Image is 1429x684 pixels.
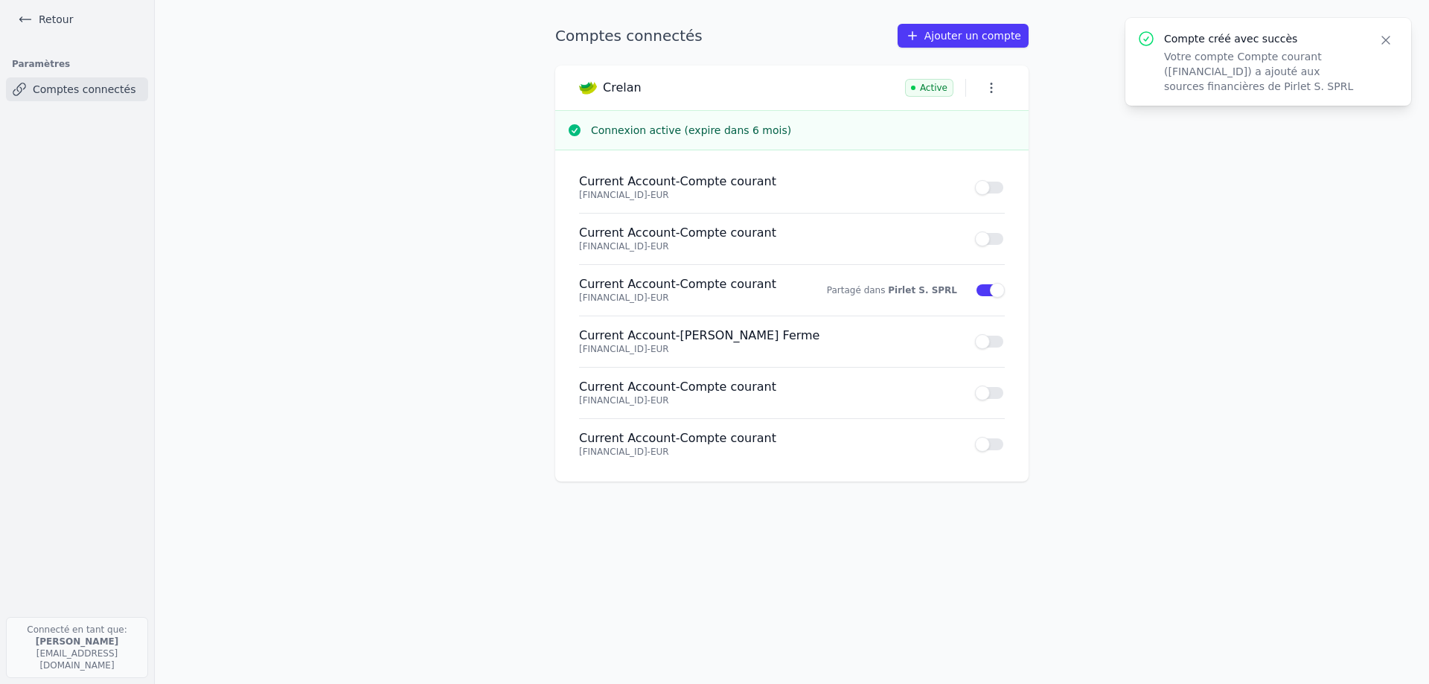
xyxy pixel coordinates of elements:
[579,174,957,189] h4: Current Account - Compte courant
[579,189,957,201] p: [FINANCIAL_ID] - EUR
[591,123,1017,138] h3: Connexion active (expire dans 6 mois)
[579,343,957,355] p: [FINANCIAL_ID] - EUR
[814,284,957,296] p: Partagé dans
[888,285,957,295] a: Pirlet S. SPRL
[1164,49,1361,94] p: Votre compte Compte courant ([FINANCIAL_ID]) a ajouté aux sources financières de Pirlet S. SPRL
[579,394,957,406] p: [FINANCIAL_ID] - EUR
[6,54,148,74] h3: Paramètres
[579,292,796,304] p: [FINANCIAL_ID] - EUR
[898,24,1029,48] a: Ajouter un compte
[555,25,703,46] h1: Comptes connectés
[905,79,953,97] span: Active
[579,277,796,292] h4: Current Account - Compte courant
[603,80,642,95] h3: Crelan
[1164,31,1361,46] p: Compte créé avec succès
[579,240,957,252] p: [FINANCIAL_ID] - EUR
[579,328,957,343] h4: Current Account - [PERSON_NAME] Ferme
[12,9,79,30] a: Retour
[579,446,957,458] p: [FINANCIAL_ID] - EUR
[579,226,957,240] h4: Current Account - Compte courant
[579,79,597,97] img: Crelan logo
[6,617,148,678] p: Connecté en tant que: [EMAIL_ADDRESS][DOMAIN_NAME]
[6,77,148,101] a: Comptes connectés
[579,380,957,394] h4: Current Account - Compte courant
[36,636,119,647] strong: [PERSON_NAME]
[579,431,957,446] h4: Current Account - Compte courant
